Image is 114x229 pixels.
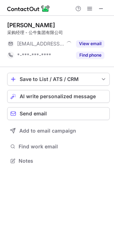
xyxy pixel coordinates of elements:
button: Find work email [7,142,110,152]
span: [EMAIL_ADDRESS][DOMAIN_NAME] [17,40,64,47]
div: [PERSON_NAME] [7,22,55,29]
button: Add to email campaign [7,124,110,137]
button: Reveal Button [76,52,104,59]
button: Reveal Button [76,40,104,47]
span: AI write personalized message [20,94,96,99]
button: Send email [7,107,110,120]
button: save-profile-one-click [7,73,110,86]
img: ContactOut v5.3.10 [7,4,50,13]
span: Notes [19,158,107,164]
div: Save to List / ATS / CRM [20,76,97,82]
span: Find work email [19,143,107,150]
div: 采购经理 - 公牛集团有限公司 [7,29,110,36]
button: Notes [7,156,110,166]
span: Add to email campaign [19,128,76,134]
span: Send email [20,111,47,116]
button: AI write personalized message [7,90,110,103]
